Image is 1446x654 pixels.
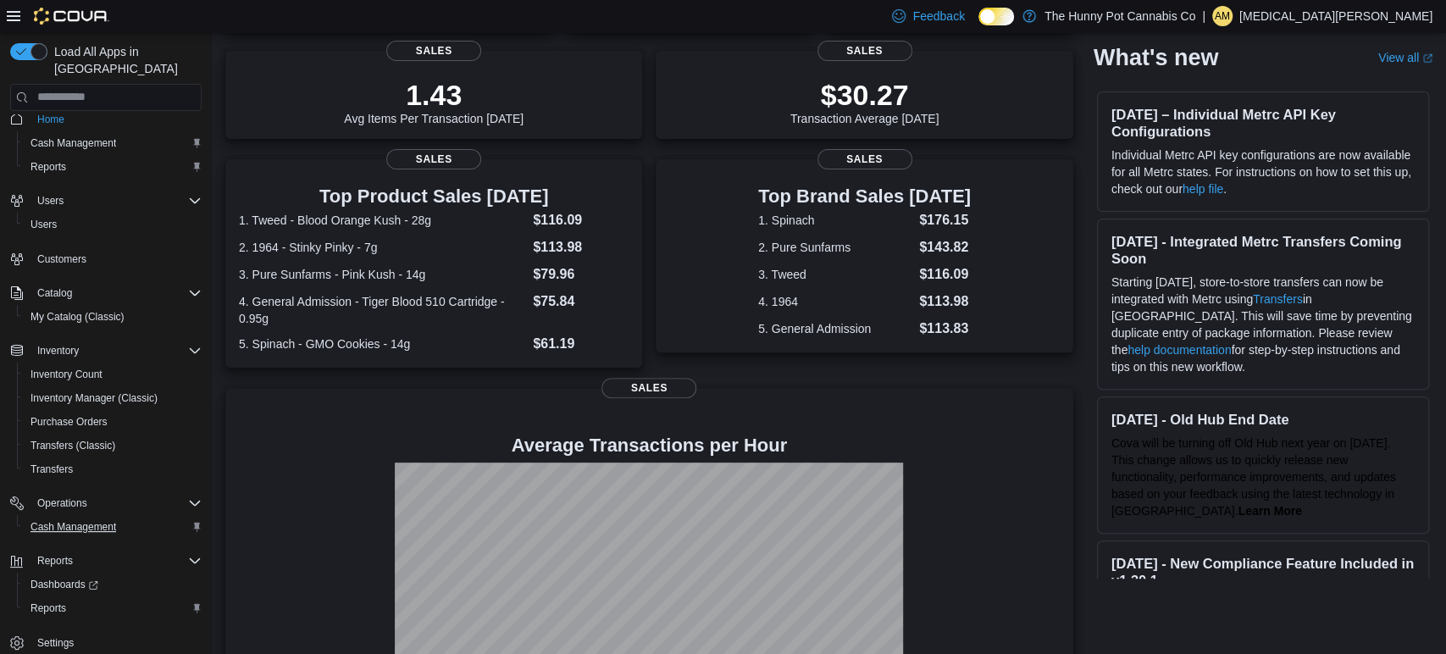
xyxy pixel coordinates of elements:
[239,212,526,229] dt: 1. Tweed - Blood Orange Kush - 28g
[239,293,526,327] dt: 4. General Admission - Tiger Blood 510 Cartridge - 0.95g
[30,391,158,405] span: Inventory Manager (Classic)
[533,264,629,285] dd: $79.96
[30,248,202,269] span: Customers
[1111,274,1415,375] p: Starting [DATE], store-to-store transfers can now be integrated with Metrc using in [GEOGRAPHIC_D...
[47,43,202,77] span: Load All Apps in [GEOGRAPHIC_DATA]
[758,212,912,229] dt: 1. Spinach
[3,247,208,271] button: Customers
[30,218,57,231] span: Users
[24,307,131,327] a: My Catalog (Classic)
[1127,343,1231,357] a: help documentation
[24,133,123,153] a: Cash Management
[1238,504,1301,518] strong: Learn More
[17,363,208,386] button: Inventory Count
[919,210,971,230] dd: $176.15
[24,435,202,456] span: Transfers (Classic)
[30,160,66,174] span: Reports
[17,131,208,155] button: Cash Management
[30,283,79,303] button: Catalog
[386,41,481,61] span: Sales
[1253,292,1303,306] a: Transfers
[1044,6,1195,26] p: The Hunny Pot Cannabis Co
[24,388,164,408] a: Inventory Manager (Classic)
[24,364,202,385] span: Inventory Count
[30,601,66,615] span: Reports
[24,157,202,177] span: Reports
[533,210,629,230] dd: $116.09
[30,633,80,653] a: Settings
[919,319,971,339] dd: $113.83
[17,434,208,457] button: Transfers (Classic)
[24,435,122,456] a: Transfers (Classic)
[17,305,208,329] button: My Catalog (Classic)
[1111,147,1415,197] p: Individual Metrc API key configurations are now available for all Metrc states. For instructions ...
[30,341,86,361] button: Inventory
[239,186,629,207] h3: Top Product Sales [DATE]
[24,459,80,479] a: Transfers
[30,368,102,381] span: Inventory Count
[919,264,971,285] dd: $116.09
[24,388,202,408] span: Inventory Manager (Classic)
[24,214,64,235] a: Users
[37,286,72,300] span: Catalog
[1422,53,1432,64] svg: External link
[24,157,73,177] a: Reports
[1111,436,1396,518] span: Cova will be turning off Old Hub next year on [DATE]. This change allows us to quickly release ne...
[239,335,526,352] dt: 5. Spinach - GMO Cookies - 14g
[24,517,123,537] a: Cash Management
[30,578,98,591] span: Dashboards
[790,78,939,112] p: $30.27
[17,155,208,179] button: Reports
[1378,51,1432,64] a: View allExternal link
[24,574,202,595] span: Dashboards
[1111,411,1415,428] h3: [DATE] - Old Hub End Date
[24,459,202,479] span: Transfers
[30,341,202,361] span: Inventory
[24,364,109,385] a: Inventory Count
[24,307,202,327] span: My Catalog (Classic)
[30,310,125,324] span: My Catalog (Classic)
[817,149,912,169] span: Sales
[3,339,208,363] button: Inventory
[3,491,208,515] button: Operations
[17,573,208,596] a: Dashboards
[37,113,64,126] span: Home
[978,25,979,26] span: Dark Mode
[24,598,202,618] span: Reports
[17,596,208,620] button: Reports
[912,8,964,25] span: Feedback
[978,8,1014,25] input: Dark Mode
[30,191,202,211] span: Users
[1202,6,1205,26] p: |
[24,598,73,618] a: Reports
[17,386,208,410] button: Inventory Manager (Classic)
[30,109,71,130] a: Home
[758,320,912,337] dt: 5. General Admission
[533,291,629,312] dd: $75.84
[790,78,939,125] div: Transaction Average [DATE]
[30,551,80,571] button: Reports
[30,108,202,130] span: Home
[30,493,202,513] span: Operations
[17,410,208,434] button: Purchase Orders
[24,412,202,432] span: Purchase Orders
[37,636,74,650] span: Settings
[37,496,87,510] span: Operations
[239,239,526,256] dt: 2. 1964 - Stinky Pinky - 7g
[30,249,93,269] a: Customers
[758,186,971,207] h3: Top Brand Sales [DATE]
[24,574,105,595] a: Dashboards
[30,136,116,150] span: Cash Management
[533,237,629,258] dd: $113.98
[386,149,481,169] span: Sales
[30,632,202,653] span: Settings
[601,378,696,398] span: Sales
[1111,106,1415,140] h3: [DATE] – Individual Metrc API Key Configurations
[1215,6,1230,26] span: AM
[3,107,208,131] button: Home
[239,435,1060,456] h4: Average Transactions per Hour
[919,291,971,312] dd: $113.98
[17,515,208,539] button: Cash Management
[1094,44,1218,71] h2: What's new
[37,194,64,208] span: Users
